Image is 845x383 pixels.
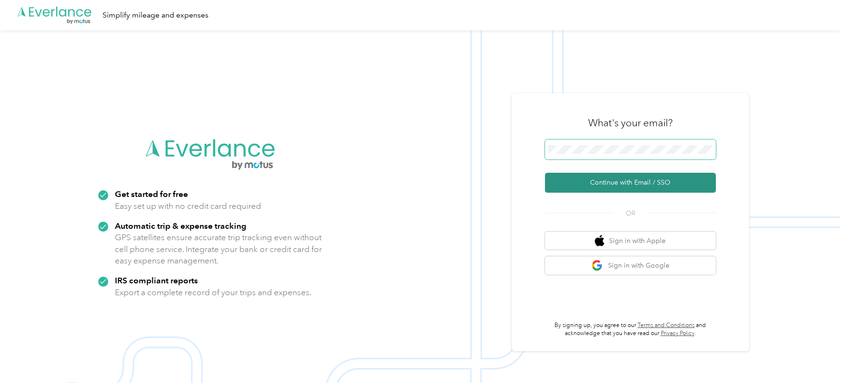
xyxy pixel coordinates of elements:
a: Terms and Conditions [638,322,695,329]
img: google logo [591,260,603,271]
a: Privacy Policy [661,330,695,337]
iframe: Everlance-gr Chat Button Frame [792,330,845,383]
p: Export a complete record of your trips and expenses. [115,287,311,299]
span: OR [614,208,647,218]
strong: Get started for free [115,189,188,199]
button: apple logoSign in with Apple [545,232,716,250]
p: Easy set up with no credit card required [115,200,261,212]
p: By signing up, you agree to our and acknowledge that you have read our . [545,321,716,338]
strong: Automatic trip & expense tracking [115,221,246,231]
p: GPS satellites ensure accurate trip tracking even without cell phone service. Integrate your bank... [115,232,322,267]
img: apple logo [595,235,604,247]
button: Continue with Email / SSO [545,173,716,193]
strong: IRS compliant reports [115,275,198,285]
h3: What's your email? [588,116,673,130]
div: Simplify mileage and expenses [103,9,208,21]
button: google logoSign in with Google [545,256,716,275]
